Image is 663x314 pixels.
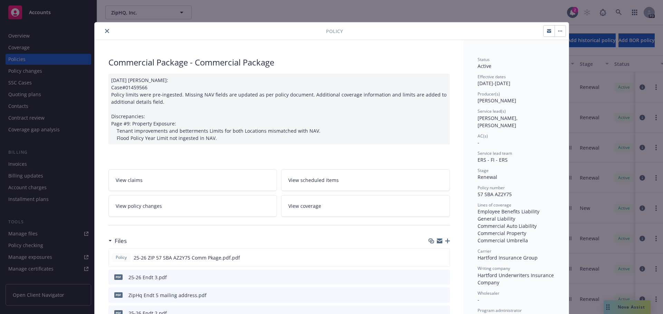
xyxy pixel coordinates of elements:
[115,236,127,245] h3: Files
[478,74,555,87] div: [DATE] - [DATE]
[478,57,490,62] span: Status
[430,274,435,281] button: download file
[478,185,505,191] span: Policy number
[128,292,206,299] div: ZipHq Endt 5 mailing address.pdf
[478,74,506,80] span: Effective dates
[441,292,447,299] button: preview file
[128,274,167,281] div: 25-26 Endt 3.pdf
[281,195,450,217] a: View coverage
[114,292,123,297] span: pdf
[478,156,508,163] span: ERS - FI - ERS
[430,292,435,299] button: download file
[326,28,343,35] span: Policy
[441,254,447,261] button: preview file
[478,215,555,222] div: General Liability
[281,169,450,191] a: View scheduled items
[478,97,516,104] span: [PERSON_NAME]
[108,74,450,144] div: [DATE] [PERSON_NAME]: Case#01459566 Policy limits were pre-ingested. Missing NAV fields are updat...
[108,169,277,191] a: View claims
[114,274,123,280] span: pdf
[108,57,450,68] div: Commercial Package - Commercial Package
[116,202,162,210] span: View policy changes
[116,176,143,184] span: View claims
[478,208,555,215] div: Employee Benefits Liability
[103,27,111,35] button: close
[478,272,555,286] span: Hartford Underwriters Insurance Company
[288,202,321,210] span: View coverage
[441,274,447,281] button: preview file
[478,108,506,114] span: Service lead(s)
[478,174,497,180] span: Renewal
[108,236,127,245] div: Files
[478,307,522,313] span: Program administrator
[478,222,555,230] div: Commercial Auto Liability
[114,254,128,261] span: Policy
[478,139,479,146] span: -
[478,115,519,129] span: [PERSON_NAME], [PERSON_NAME]
[478,202,511,208] span: Lines of coverage
[478,63,491,69] span: Active
[108,195,277,217] a: View policy changes
[478,91,500,97] span: Producer(s)
[478,133,488,139] span: AC(s)
[134,254,240,261] span: 25-26 ZIP 57 SBA AZ2Y75 Comm Pkage.pdf.pdf
[478,230,555,237] div: Commercial Property
[478,248,491,254] span: Carrier
[478,254,538,261] span: Hartford Insurance Group
[478,265,510,271] span: Writing company
[478,150,512,156] span: Service lead team
[478,168,489,173] span: Stage
[478,290,499,296] span: Wholesaler
[478,296,479,303] span: -
[430,254,435,261] button: download file
[478,237,555,244] div: Commercial Umbrella
[478,191,512,197] span: 57 SBA AZ2Y75
[288,176,339,184] span: View scheduled items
